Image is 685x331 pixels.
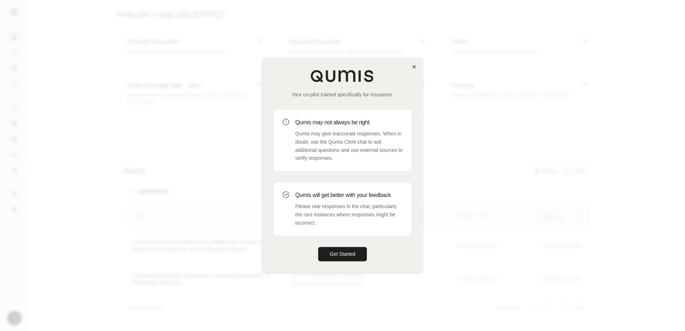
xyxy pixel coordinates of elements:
[310,69,375,82] img: Qumis Logo
[295,202,403,227] p: Please rate responses in the chat, particularly the rare instances where responses might be incor...
[318,247,367,262] button: Get Started
[295,118,403,127] h3: Qumis may not always be right
[274,91,411,98] p: Your co-pilot trained specifically for insurance.
[295,130,403,162] p: Qumis may give inaccurate responses. When in doubt, use the Qumis Clerk chat to ask additional qu...
[295,191,403,200] h3: Qumis will get better with your feedback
